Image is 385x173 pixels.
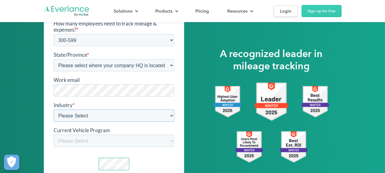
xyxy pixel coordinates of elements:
[4,155,19,170] button: Cookies Settings
[44,5,90,17] a: Go to homepage
[114,7,132,15] div: Solutions
[108,6,143,17] div: Solutions
[274,6,298,17] a: Login
[149,6,183,17] div: Products
[155,7,172,15] div: Products
[301,5,342,17] a: Sign up for free
[189,6,215,17] a: Pricing
[227,7,247,15] div: Resources
[213,48,329,72] h2: A recognized leader in mileage tracking
[195,7,209,15] div: Pricing
[280,7,291,15] div: Login
[221,6,258,17] div: Resources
